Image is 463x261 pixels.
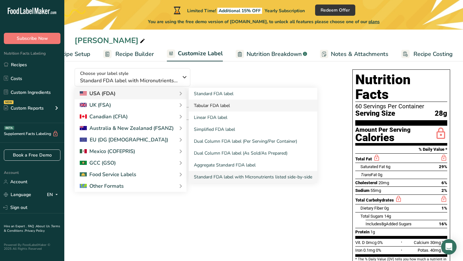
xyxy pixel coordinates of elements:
span: 29% [439,164,447,169]
button: Redeem Offer [315,4,355,16]
span: 16% [439,221,447,226]
a: Hire an Expert . [4,224,27,229]
span: Fat [360,172,377,177]
span: Subscribe Now [17,35,48,42]
span: 1% [441,206,447,211]
span: Total Fat [355,157,372,161]
div: EU (DG [DEMOGRAPHIC_DATA]) [80,136,168,144]
div: [PERSON_NAME] [75,35,146,46]
span: 6% [441,180,447,185]
span: 14g [384,214,391,219]
a: Terms & Conditions . [4,224,60,233]
a: Privacy Policy [25,229,45,233]
div: Custom Reports [4,105,44,112]
span: Vit. D [355,240,365,245]
span: 0mcg [366,240,377,245]
a: Dual Column FDA label (Per Serving/Per Container) [189,135,317,147]
div: Mexico (COFEPRIS) [80,148,135,155]
span: 0.1mg [363,248,375,253]
span: Serving Size [355,110,395,118]
div: Canadian (CFIA) [80,113,128,121]
span: Saturated Fat [360,164,385,169]
span: 8g [381,221,386,226]
span: Yearly Subscription [265,8,305,14]
button: Subscribe Now [4,33,60,44]
a: Standard FDA label with Micronutrients listed side-by-side [189,171,317,183]
span: 55mg [370,188,381,193]
span: Potas. [418,248,429,253]
span: Total Carbohydrates [355,198,394,203]
span: 1g [370,230,375,234]
span: Additional 15% OFF [217,8,262,14]
div: GCC (GSO) [80,159,116,167]
a: Notes & Attachments [320,47,388,61]
a: Customize Label [167,46,223,62]
a: FAQ . [28,224,36,229]
span: Dietary Fiber [360,206,383,211]
span: 6g [386,164,390,169]
span: You are using the free demo version of [DOMAIN_NAME], to unlock all features please choose one of... [148,18,380,25]
span: 0g [384,206,389,211]
div: Food Service Labels [80,171,136,178]
a: Language [4,189,31,200]
div: Australia & New Zealanad (FSANZ) [80,124,174,132]
div: Amount Per Serving [355,127,411,133]
span: Choose your label style [80,70,129,77]
span: Recipe Setup [55,50,90,59]
span: Protein [355,230,369,234]
a: Dual Column FDA label (As Sold/As Prepared) [189,147,317,159]
span: Includes Added Sugars [366,221,412,226]
a: Nutrition Breakdown [236,47,307,61]
span: Cholesterol [355,180,377,185]
a: Simplified FDA label [189,123,317,135]
div: Calories [355,133,411,142]
span: 30mg [430,240,441,245]
span: 20mg [378,180,389,185]
div: UK (FSA) [80,101,111,109]
span: Recipe Builder [115,50,154,59]
div: EN [47,191,60,199]
a: Recipe Builder [103,47,154,61]
span: 0% [377,240,383,245]
span: 0% [376,248,381,253]
a: Recipe Costing [401,47,453,61]
div: 60 Servings Per Container [355,103,447,110]
span: 0g [378,172,382,177]
span: Customize Label [178,49,223,58]
span: Calcium [414,240,429,245]
span: 40mg [430,248,441,253]
section: % Daily Value * [355,146,447,153]
div: Limited Time! [172,6,305,14]
span: Sodium [355,188,369,193]
button: Choose your label style Standard FDA label with Micronutrients listed side-by-side [75,68,190,86]
span: Iron [355,248,362,253]
span: Total Sugars [360,214,383,219]
a: Book a Free Demo [4,149,60,161]
img: 2Q== [80,161,87,165]
a: Aggregate Standard FDA label [189,159,317,171]
div: Other Formats [80,182,124,190]
span: Notes & Attachments [331,50,388,59]
div: Powered By FoodLabelMaker © 2025 All Rights Reserved [4,243,60,251]
span: 28g [435,110,447,118]
a: Linear FDA label [189,112,317,123]
i: Trans [360,172,371,177]
div: BETA [4,126,14,130]
span: Redeem Offer [321,7,350,14]
div: Open Intercom Messenger [441,239,457,255]
span: plans [368,19,380,25]
a: Tabular FDA label [189,100,317,112]
span: 2% [441,188,447,193]
div: USA (FDA) [80,90,115,97]
span: Recipe Costing [413,50,453,59]
a: Standard FDA label [189,88,317,100]
a: Recipe Setup [43,47,90,61]
span: Nutrition Breakdown [247,50,302,59]
h1: Nutrition Facts [355,72,447,102]
a: About Us . [36,224,51,229]
span: Standard FDA label with Micronutrients listed side-by-side [80,77,178,85]
div: NEW [4,100,14,104]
